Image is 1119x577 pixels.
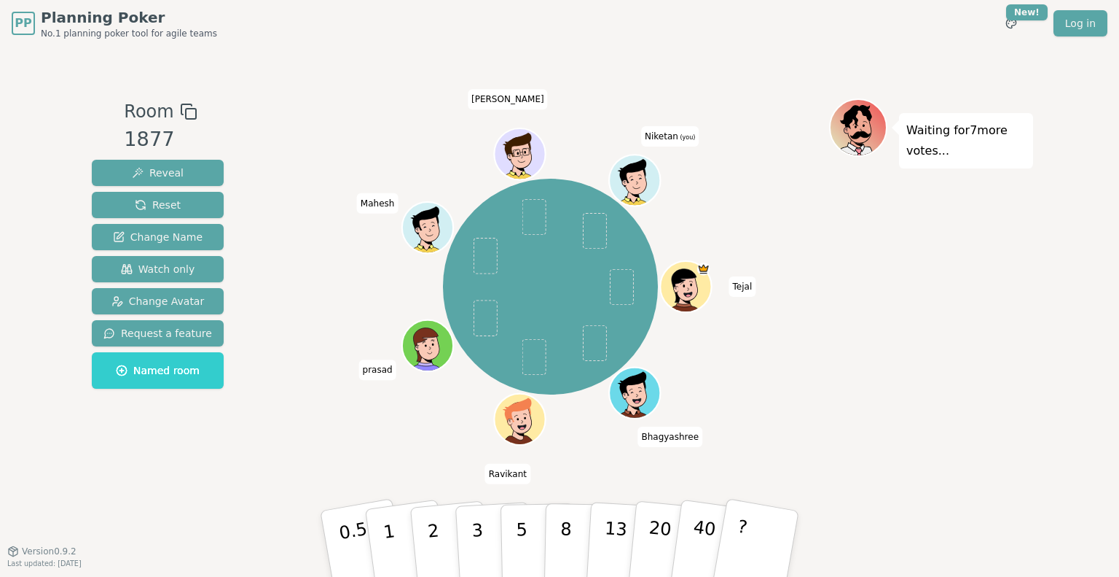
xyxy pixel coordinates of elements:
button: Change Avatar [92,288,224,314]
button: New! [998,10,1024,36]
span: No.1 planning poker tool for agile teams [41,28,217,39]
span: Version 0.9.2 [22,546,76,557]
button: Change Name [92,224,224,250]
div: New! [1006,4,1048,20]
span: Room [124,98,173,125]
span: (you) [678,134,696,141]
button: Request a feature [92,320,224,346]
button: Version0.9.2 [7,546,76,557]
span: Tejal is the host [697,263,710,276]
a: PPPlanning PokerNo.1 planning poker tool for agile teams [12,7,217,39]
a: Log in [1053,10,1107,36]
span: Watch only [121,262,195,276]
button: Named room [92,352,224,389]
span: Click to change your name [729,276,756,297]
span: Reset [135,198,181,212]
button: Watch only [92,256,224,282]
span: Click to change your name [637,427,702,447]
span: Change Name [113,230,203,244]
p: Waiting for 7 more votes... [906,120,1026,161]
button: Reset [92,192,224,218]
span: Click to change your name [357,193,398,214]
button: Click to change your avatar [611,157,659,205]
span: Click to change your name [468,90,548,110]
span: Change Avatar [111,294,205,309]
span: Reveal [132,166,184,180]
span: Request a feature [103,326,212,341]
span: Click to change your name [641,126,699,147]
button: Reveal [92,160,224,186]
span: PP [15,15,31,32]
span: Click to change your name [485,464,530,484]
span: Last updated: [DATE] [7,559,82,568]
div: 1877 [124,125,197,155]
span: Click to change your name [359,360,396,381]
span: Named room [116,363,200,378]
span: Planning Poker [41,7,217,28]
